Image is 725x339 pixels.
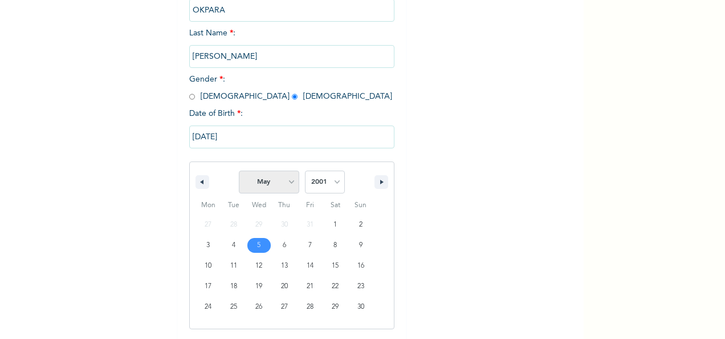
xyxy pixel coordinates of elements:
[307,297,313,317] span: 28
[359,215,362,235] span: 2
[323,256,348,276] button: 15
[246,256,272,276] button: 12
[255,256,262,276] span: 12
[246,276,272,297] button: 19
[323,235,348,256] button: 8
[333,215,337,235] span: 1
[189,29,394,60] span: Last Name :
[348,297,373,317] button: 30
[359,235,362,256] span: 9
[221,235,247,256] button: 4
[323,196,348,215] span: Sat
[308,235,312,256] span: 7
[272,196,298,215] span: Thu
[281,276,288,297] span: 20
[348,215,373,235] button: 2
[323,297,348,317] button: 29
[246,196,272,215] span: Wed
[221,276,247,297] button: 18
[307,256,313,276] span: 14
[205,256,211,276] span: 10
[221,256,247,276] button: 11
[333,235,337,256] span: 8
[272,256,298,276] button: 13
[255,297,262,317] span: 26
[297,297,323,317] button: 28
[205,276,211,297] span: 17
[357,276,364,297] span: 23
[332,256,339,276] span: 15
[230,297,237,317] span: 25
[323,215,348,235] button: 1
[230,276,237,297] span: 18
[297,256,323,276] button: 14
[297,276,323,297] button: 21
[206,235,210,256] span: 3
[246,235,272,256] button: 5
[272,297,298,317] button: 27
[195,196,221,215] span: Mon
[348,256,373,276] button: 16
[283,235,286,256] span: 6
[348,235,373,256] button: 9
[297,196,323,215] span: Fri
[246,297,272,317] button: 26
[307,276,313,297] span: 21
[189,126,394,148] input: DD-MM-YYYY
[272,235,298,256] button: 6
[205,297,211,317] span: 24
[272,276,298,297] button: 20
[281,256,288,276] span: 13
[281,297,288,317] span: 27
[348,196,373,215] span: Sun
[230,256,237,276] span: 11
[195,297,221,317] button: 24
[348,276,373,297] button: 23
[189,45,394,68] input: Enter your last name
[195,235,221,256] button: 3
[195,256,221,276] button: 10
[221,196,247,215] span: Tue
[189,108,243,120] span: Date of Birth :
[323,276,348,297] button: 22
[332,276,339,297] span: 22
[332,297,339,317] span: 29
[357,297,364,317] span: 30
[257,235,260,256] span: 5
[255,276,262,297] span: 19
[297,235,323,256] button: 7
[232,235,235,256] span: 4
[189,75,392,100] span: Gender : [DEMOGRAPHIC_DATA] [DEMOGRAPHIC_DATA]
[357,256,364,276] span: 16
[195,276,221,297] button: 17
[221,297,247,317] button: 25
